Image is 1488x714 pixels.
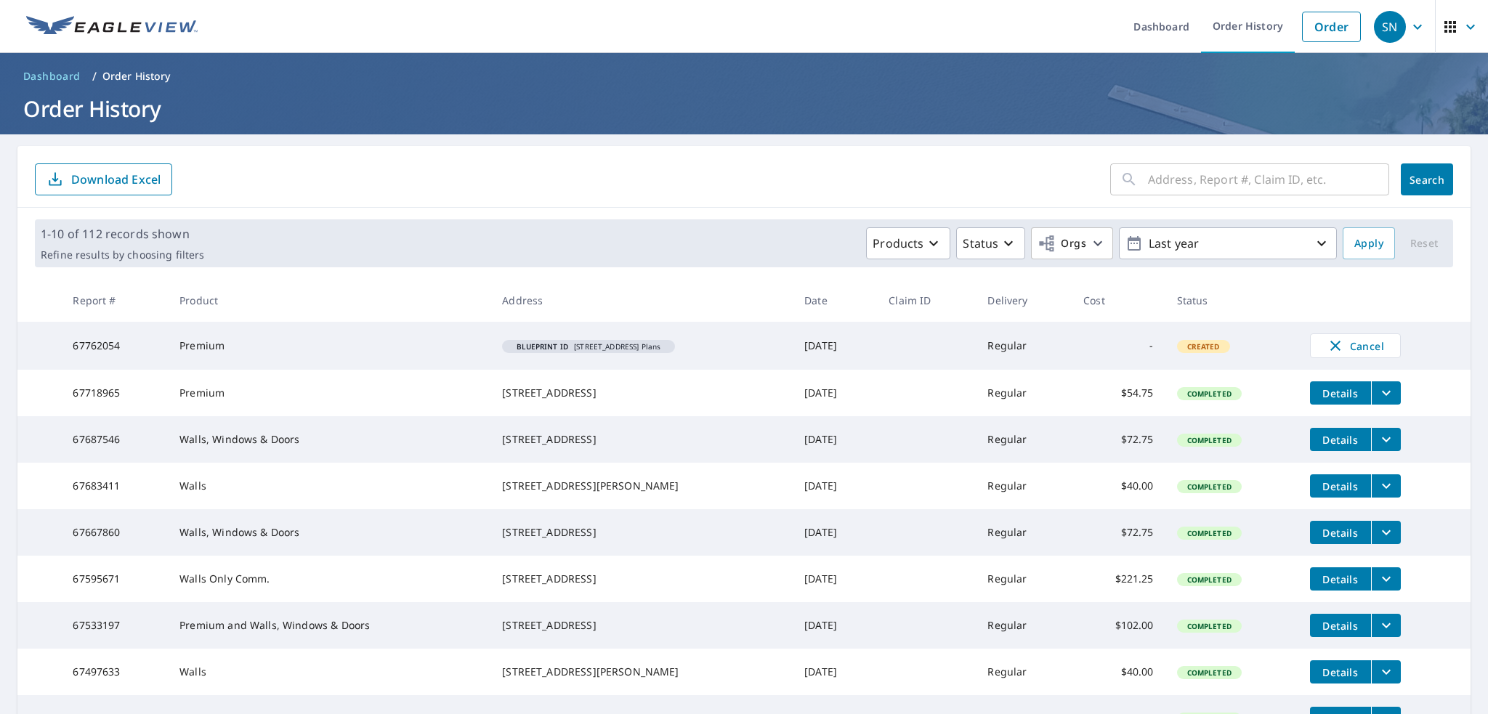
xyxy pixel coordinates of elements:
[517,343,568,350] em: Blueprint ID
[1319,433,1362,447] span: Details
[976,556,1072,602] td: Regular
[168,322,490,370] td: Premium
[1072,463,1165,509] td: $40.00
[502,665,781,679] div: [STREET_ADDRESS][PERSON_NAME]
[1371,660,1401,683] button: filesDropdownBtn-67497633
[793,322,877,370] td: [DATE]
[976,649,1072,695] td: Regular
[61,649,168,695] td: 67497633
[793,370,877,416] td: [DATE]
[793,602,877,649] td: [DATE]
[1371,614,1401,637] button: filesDropdownBtn-67533197
[61,370,168,416] td: 67718965
[168,416,490,463] td: Walls, Windows & Doors
[41,248,204,261] p: Refine results by choosing filters
[1371,428,1401,451] button: filesDropdownBtn-67687546
[1319,526,1362,540] span: Details
[61,556,168,602] td: 67595671
[168,602,490,649] td: Premium and Walls, Windows & Doors
[502,432,781,447] div: [STREET_ADDRESS]
[1038,235,1086,253] span: Orgs
[168,509,490,556] td: Walls, Windows & Doors
[61,416,168,463] td: 67687546
[873,235,923,252] p: Products
[61,322,168,370] td: 67762054
[61,509,168,556] td: 67667860
[976,322,1072,370] td: Regular
[1310,428,1371,451] button: detailsBtn-67687546
[877,279,976,322] th: Claim ID
[1178,668,1240,678] span: Completed
[963,235,998,252] p: Status
[490,279,793,322] th: Address
[1148,159,1389,200] input: Address, Report #, Claim ID, etc.
[1412,173,1441,187] span: Search
[1319,572,1362,586] span: Details
[502,525,781,540] div: [STREET_ADDRESS]
[1178,435,1240,445] span: Completed
[976,416,1072,463] td: Regular
[1178,528,1240,538] span: Completed
[1371,567,1401,591] button: filesDropdownBtn-67595671
[508,343,669,350] span: [STREET_ADDRESS] Plans
[793,649,877,695] td: [DATE]
[1354,235,1383,253] span: Apply
[1178,389,1240,399] span: Completed
[1319,665,1362,679] span: Details
[102,69,171,84] p: Order History
[168,649,490,695] td: Walls
[35,163,172,195] button: Download Excel
[1310,614,1371,637] button: detailsBtn-67533197
[1072,509,1165,556] td: $72.75
[1371,381,1401,405] button: filesDropdownBtn-67718965
[1072,279,1165,322] th: Cost
[1319,479,1362,493] span: Details
[1178,482,1240,492] span: Completed
[1178,575,1240,585] span: Completed
[1374,11,1406,43] div: SN
[61,463,168,509] td: 67683411
[976,279,1072,322] th: Delivery
[1072,416,1165,463] td: $72.75
[1031,227,1113,259] button: Orgs
[26,16,198,38] img: EV Logo
[41,225,204,243] p: 1-10 of 112 records shown
[1072,322,1165,370] td: -
[793,556,877,602] td: [DATE]
[1401,163,1453,195] button: Search
[17,94,1471,123] h1: Order History
[1343,227,1395,259] button: Apply
[17,65,86,88] a: Dashboard
[976,370,1072,416] td: Regular
[168,279,490,322] th: Product
[168,556,490,602] td: Walls Only Comm.
[1371,521,1401,544] button: filesDropdownBtn-67667860
[1310,474,1371,498] button: detailsBtn-67683411
[1119,227,1337,259] button: Last year
[1310,381,1371,405] button: detailsBtn-67718965
[793,509,877,556] td: [DATE]
[502,618,781,633] div: [STREET_ADDRESS]
[502,479,781,493] div: [STREET_ADDRESS][PERSON_NAME]
[1072,556,1165,602] td: $221.25
[1325,337,1386,354] span: Cancel
[866,227,950,259] button: Products
[956,227,1025,259] button: Status
[168,370,490,416] td: Premium
[1178,341,1229,352] span: Created
[1165,279,1298,322] th: Status
[793,463,877,509] td: [DATE]
[23,69,81,84] span: Dashboard
[61,279,168,322] th: Report #
[976,602,1072,649] td: Regular
[976,509,1072,556] td: Regular
[976,463,1072,509] td: Regular
[168,463,490,509] td: Walls
[71,171,161,187] p: Download Excel
[1072,649,1165,695] td: $40.00
[1178,621,1240,631] span: Completed
[793,416,877,463] td: [DATE]
[793,279,877,322] th: Date
[1072,370,1165,416] td: $54.75
[502,386,781,400] div: [STREET_ADDRESS]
